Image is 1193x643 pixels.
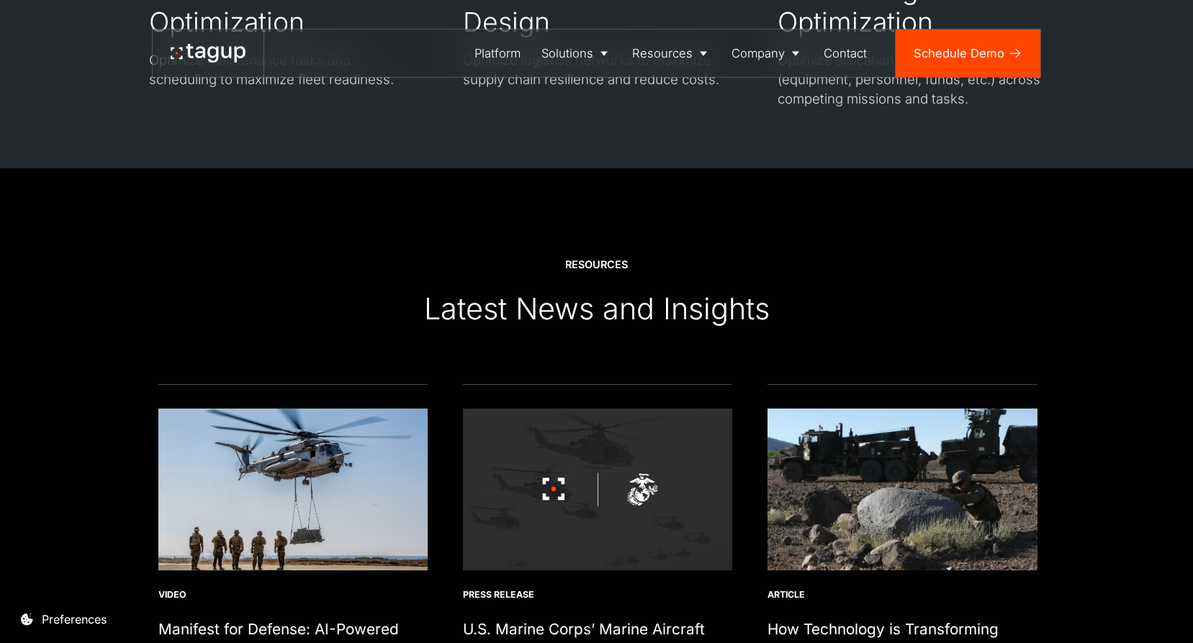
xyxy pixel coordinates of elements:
img: U.S. Marine Corps’ Marine Aircraft Group 39 Partners with Tagup to Launch AI-Powered Aviation Log... [463,409,732,570]
p: Optimize allocation of limited resources (equipment, personnel, funds, etc.) across competing mis... [778,50,1044,109]
div: Schedule Demo [914,45,1004,63]
a: Company [721,29,814,77]
div: Contact [824,45,867,63]
a: Schedule Demo [896,29,1040,77]
div: Resources [565,257,628,272]
div: Press Release [463,588,732,601]
div: Video [158,588,428,601]
a: Resources [622,29,721,77]
a: Solutions [531,29,622,77]
div: Resources [632,45,693,63]
div: Article [767,588,1037,601]
a: Contact [813,29,877,77]
div: Preferences [42,611,107,628]
div: Company [731,45,785,63]
a: Platform [464,29,531,77]
div: Platform [474,45,521,63]
div: Solutions [541,45,593,63]
div: Latest News and Insights [424,291,770,328]
img: U.S. Marine Corps photo by Sgt. Maximiliano Rosas_190728-M-FB282-1040 [767,409,1037,570]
